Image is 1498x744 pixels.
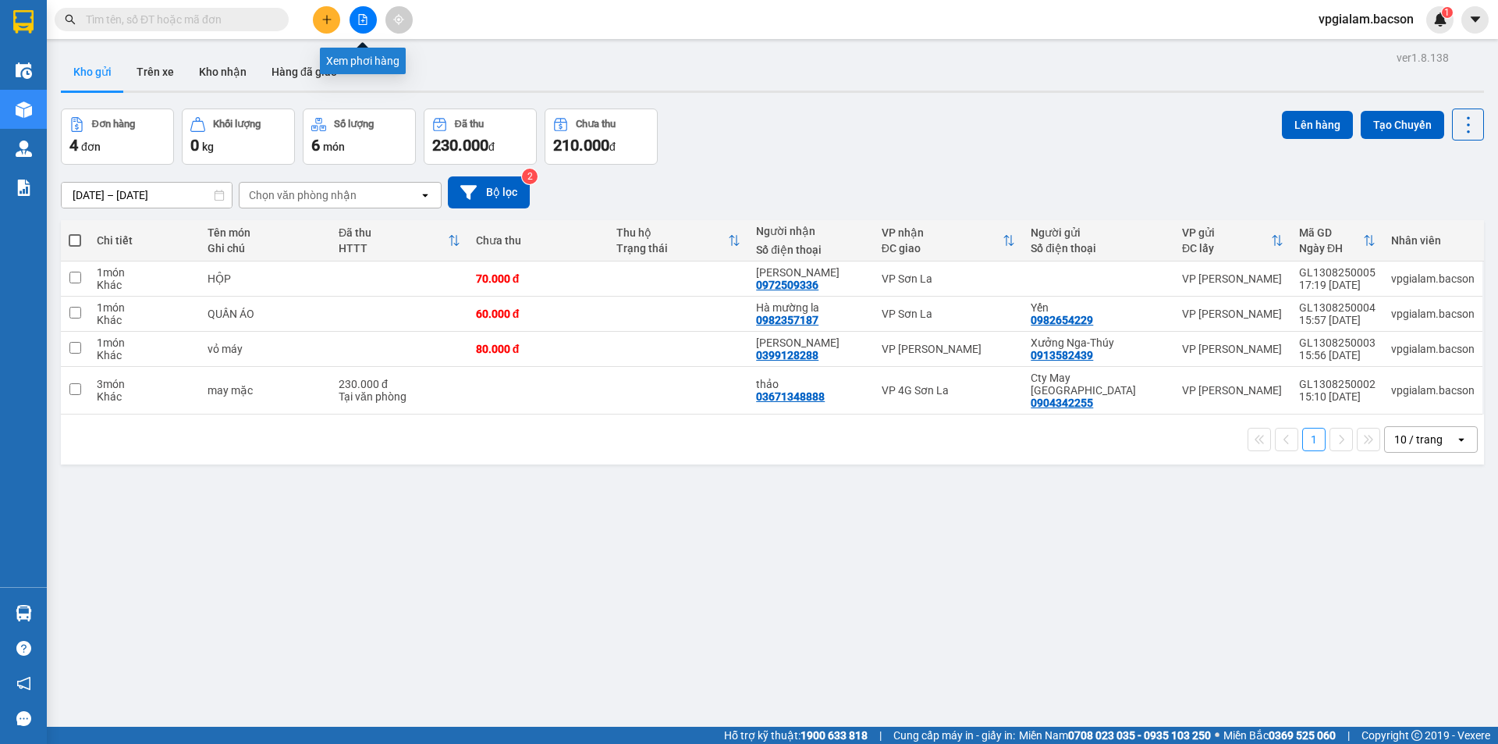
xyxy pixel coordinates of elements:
div: Số lượng [334,119,374,130]
div: Khối lượng [213,119,261,130]
div: Đã thu [455,119,484,130]
div: 10 / trang [1394,432,1443,447]
div: VP Sơn La [882,272,1016,285]
span: 0 [190,136,199,155]
div: Tại văn phòng [339,390,460,403]
div: VP nhận [882,226,1003,239]
div: ver 1.8.138 [1397,49,1449,66]
button: caret-down [1461,6,1489,34]
th: Toggle SortBy [1174,220,1291,262]
img: solution-icon [16,180,32,196]
div: VP [PERSON_NAME] [1182,272,1283,285]
strong: 0369 525 060 [1269,729,1336,742]
span: đ [609,141,616,153]
div: 1 món [97,336,192,349]
span: 4 [69,136,78,155]
strong: 1900 633 818 [800,729,868,742]
div: Hà mường la [756,301,865,314]
div: thảo [756,378,865,390]
button: plus [313,6,340,34]
div: ĐC lấy [1182,242,1271,255]
span: 210.000 [553,136,609,155]
span: 230.000 [432,136,488,155]
span: notification [16,676,31,691]
div: 15:10 [DATE] [1299,390,1376,403]
div: 1 món [97,266,192,279]
div: VP 4G Sơn La [882,384,1016,397]
svg: open [419,189,431,201]
div: VP Sơn La [882,308,1016,320]
span: Miền Bắc [1223,727,1336,744]
div: vpgialam.bacson [1391,384,1475,397]
button: Khối lượng0kg [182,109,295,165]
button: Kho gửi [61,53,124,91]
img: icon-new-feature [1433,12,1447,27]
div: vpgialam.bacson [1391,343,1475,355]
span: 1 [1444,7,1450,18]
div: 0982357187 [756,314,818,326]
span: plus [321,14,332,25]
sup: 2 [522,169,538,184]
span: question-circle [16,641,31,656]
div: Đơn hàng [92,119,135,130]
div: Chọn văn phòng nhận [249,187,357,203]
button: 1 [1302,428,1326,451]
div: Ngày ĐH [1299,242,1363,255]
div: Đã thu [339,226,448,239]
div: 3 món [97,378,192,390]
span: 6 [311,136,320,155]
div: GL1308250003 [1299,336,1376,349]
div: QUẦN ÁO [208,308,323,320]
img: warehouse-icon [16,101,32,118]
div: 0399128288 [756,349,818,361]
div: 0913582439 [1031,349,1093,361]
div: Số điện thoại [1031,242,1166,255]
div: 1 món [97,301,192,314]
div: Nhân viên [1391,234,1475,247]
button: file-add [350,6,377,34]
div: Tên món [208,226,323,239]
span: món [323,141,345,153]
div: 230.000 đ [339,378,460,390]
div: 15:56 [DATE] [1299,349,1376,361]
span: aim [393,14,404,25]
div: 03671348888 [756,390,825,403]
div: VP [PERSON_NAME] [1182,384,1283,397]
div: Chưa thu [576,119,616,130]
img: warehouse-icon [16,605,32,621]
span: copyright [1411,730,1422,741]
div: vpgialam.bacson [1391,308,1475,320]
div: 70.000 đ [476,272,601,285]
div: Anh Tùng [756,336,865,349]
div: 0904342255 [1031,397,1093,409]
div: Người nhận [756,225,865,237]
div: Khác [97,314,192,326]
div: GL1308250004 [1299,301,1376,314]
div: may mặc [208,384,323,397]
span: Hỗ trợ kỹ thuật: [724,727,868,744]
div: Trạng thái [616,242,729,255]
div: Ghi chú [208,242,323,255]
div: VP [PERSON_NAME] [1182,343,1283,355]
th: Toggle SortBy [331,220,468,262]
span: Cung cấp máy in - giấy in: [893,727,1015,744]
button: Chưa thu210.000đ [545,109,658,165]
div: 0982654229 [1031,314,1093,326]
th: Toggle SortBy [1291,220,1383,262]
div: Số điện thoại [756,244,865,256]
span: Miền Nam [1019,727,1211,744]
img: logo-vxr [13,10,34,34]
span: search [65,14,76,25]
span: caret-down [1468,12,1482,27]
div: Mã GD [1299,226,1363,239]
div: GL1308250005 [1299,266,1376,279]
div: HỘP [208,272,323,285]
span: | [1347,727,1350,744]
button: Tạo Chuyến [1361,111,1444,139]
span: message [16,711,31,726]
div: Cty May Sài Đồng [1031,372,1166,397]
input: Tìm tên, số ĐT hoặc mã đơn [86,11,270,28]
th: Toggle SortBy [609,220,749,262]
button: Lên hàng [1282,111,1353,139]
div: HTTT [339,242,448,255]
